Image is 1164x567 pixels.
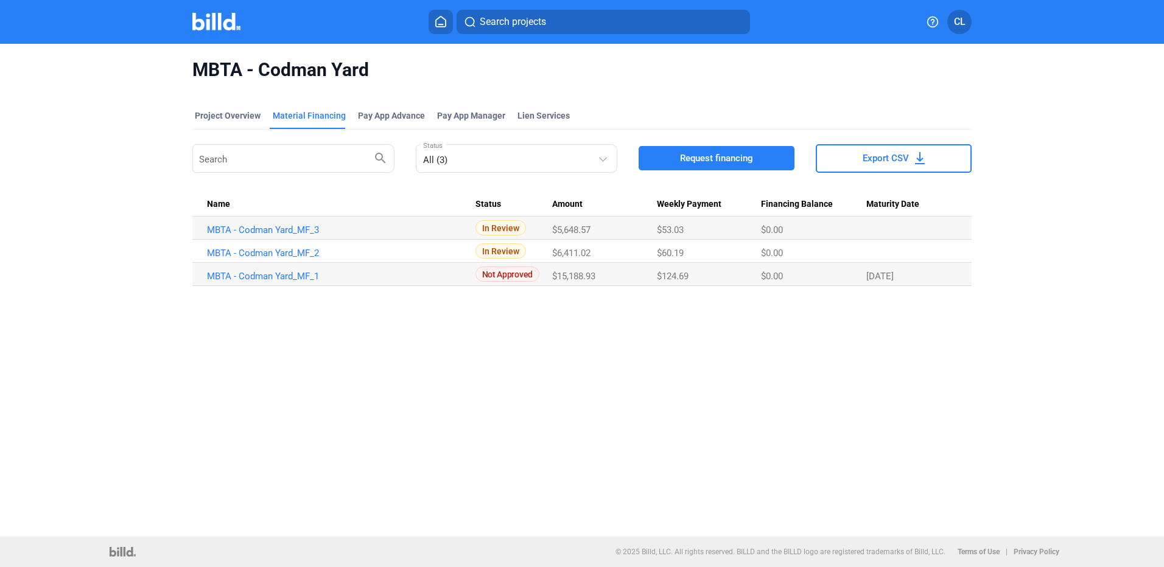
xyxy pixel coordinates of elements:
a: MBTA - Codman Yard_MF_3 [207,224,475,235]
img: Billd Company Logo [192,13,240,30]
div: Weekly Payment [657,199,762,210]
div: Amount [552,199,656,210]
span: Amount [552,199,583,210]
span: Financing Balance [761,199,833,210]
span: Export CSV [863,152,909,164]
span: Pay App Manager [437,110,505,122]
span: Weekly Payment [657,199,721,210]
span: $53.03 [657,224,684,235]
mat-select-trigger: All (3) [423,155,447,165]
button: Search projects [457,10,750,34]
button: Request financing [639,146,794,170]
span: In Review [475,243,526,259]
p: | [1006,548,1008,556]
button: Export CSV [816,144,972,173]
span: Status [475,199,501,210]
div: Material Financing [273,110,346,122]
span: [DATE] [866,271,894,282]
b: Terms of Use [958,548,1000,556]
span: $0.00 [761,248,783,259]
span: $0.00 [761,224,783,235]
div: Project Overview [195,110,261,122]
span: Not Approved [475,266,539,282]
span: Request financing [680,152,753,164]
div: Financing Balance [761,199,866,210]
span: In Review [475,220,526,235]
span: $6,411.02 [552,248,591,259]
span: Maturity Date [866,199,919,210]
button: CL [947,10,972,34]
img: logo [110,547,136,557]
div: Status [475,199,553,210]
b: Privacy Policy [1014,548,1059,556]
div: Pay App Advance [358,110,425,122]
a: MBTA - Codman Yard_MF_2 [207,248,475,259]
span: MBTA - Codman Yard [192,58,972,82]
div: Lien Services [517,110,570,122]
span: CL [954,15,966,29]
span: $60.19 [657,248,684,259]
mat-icon: search [373,150,388,165]
span: $0.00 [761,271,783,282]
span: $15,188.93 [552,271,595,282]
span: $5,648.57 [552,224,591,235]
span: Search projects [480,15,546,29]
div: Maturity Date [866,199,957,210]
span: $124.69 [657,271,689,282]
p: © 2025 Billd, LLC. All rights reserved. BILLD and the BILLD logo are registered trademarks of Bil... [615,548,945,556]
div: Name [207,199,475,210]
a: MBTA - Codman Yard_MF_1 [207,271,475,282]
span: Name [207,199,230,210]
